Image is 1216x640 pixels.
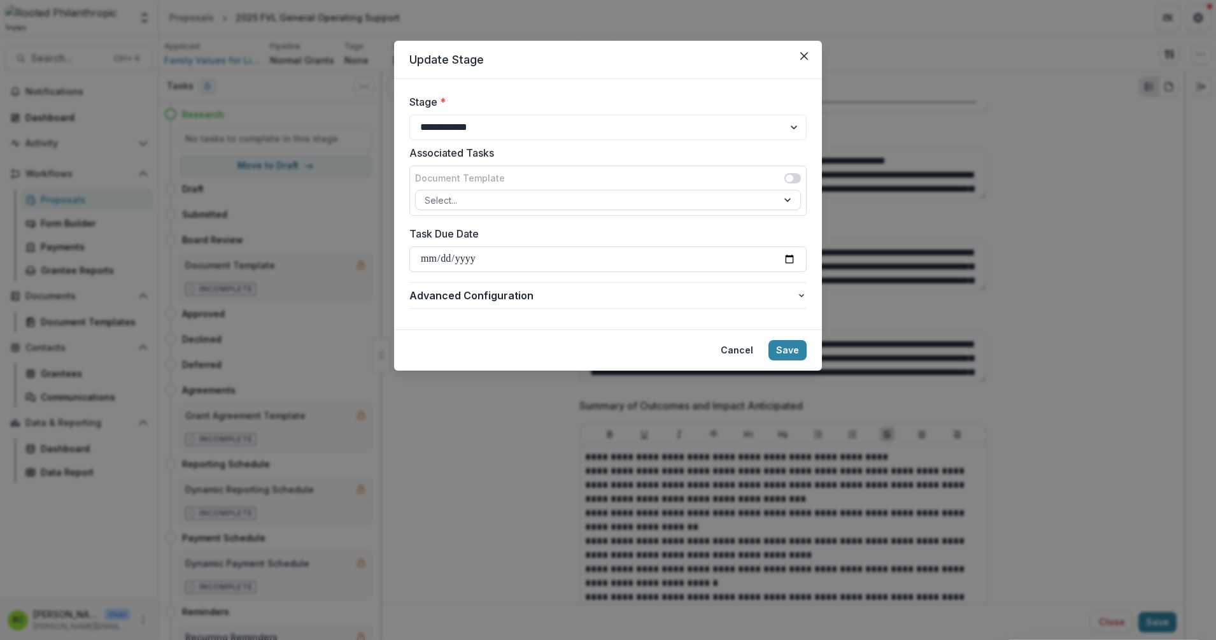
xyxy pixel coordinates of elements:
[394,41,822,79] header: Update Stage
[794,46,814,66] button: Close
[409,226,799,241] label: Task Due Date
[409,288,796,303] span: Advanced Configuration
[409,145,799,160] label: Associated Tasks
[409,94,799,110] label: Stage
[768,340,807,360] button: Save
[409,283,807,308] button: Advanced Configuration
[415,171,505,185] label: Document Template
[713,340,761,360] button: Cancel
